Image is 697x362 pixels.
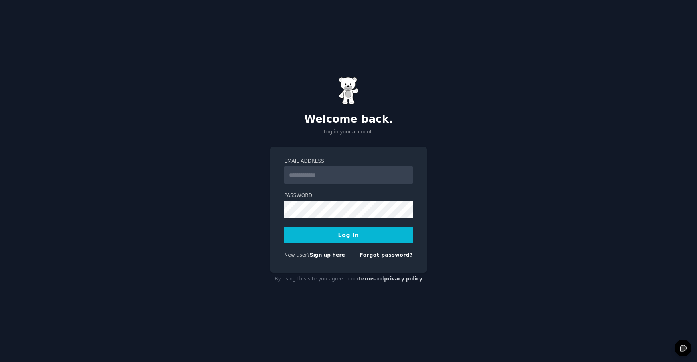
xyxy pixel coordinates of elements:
label: Password [284,192,413,199]
a: Forgot password? [360,252,413,258]
label: Email Address [284,158,413,165]
div: By using this site you agree to our and [270,273,427,286]
p: Log in your account. [270,129,427,136]
img: Gummy Bear [339,77,358,105]
a: terms [359,276,375,282]
a: privacy policy [384,276,422,282]
h2: Welcome back. [270,113,427,126]
a: Sign up here [310,252,345,258]
button: Log In [284,227,413,243]
span: New user? [284,252,310,258]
